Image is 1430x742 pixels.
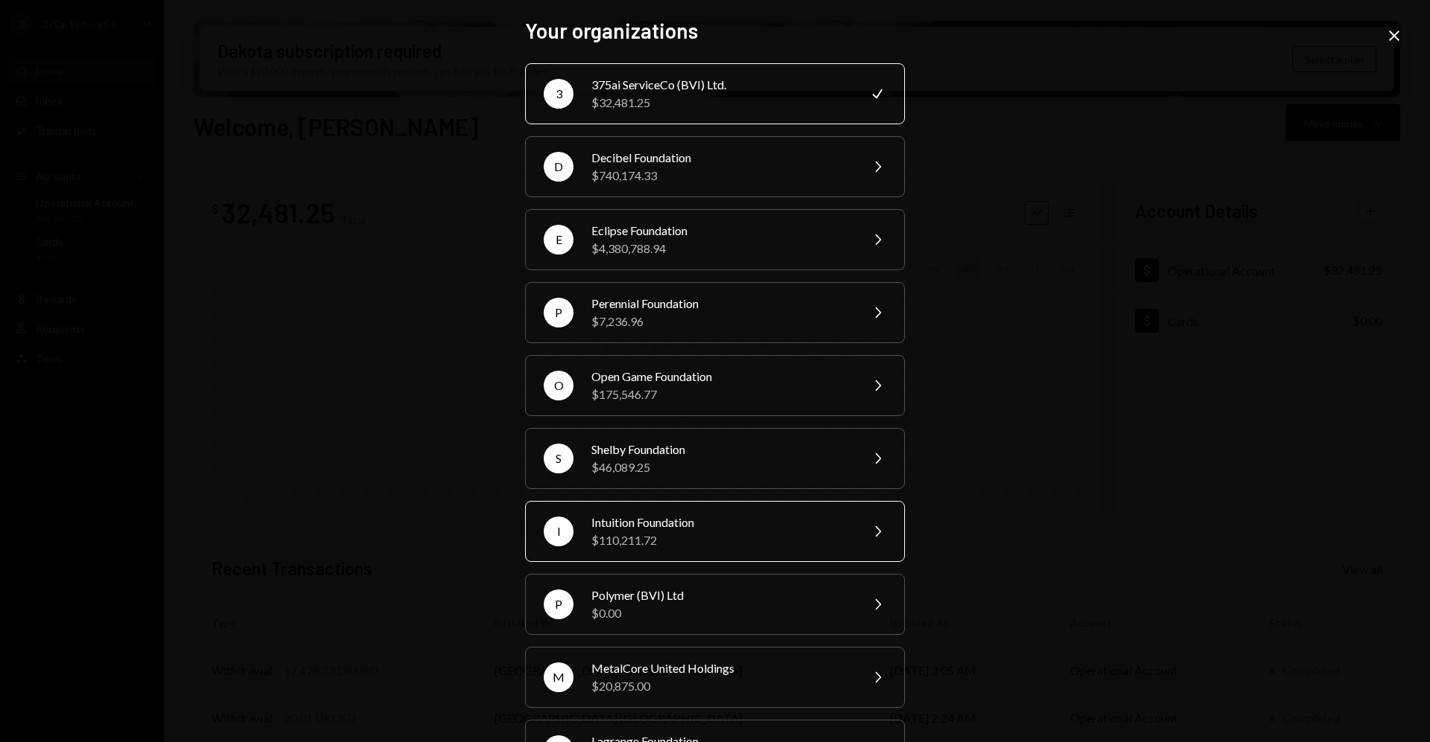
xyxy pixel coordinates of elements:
[544,298,573,327] div: P
[544,589,573,619] div: P
[591,368,851,386] div: Open Game Foundation
[591,531,851,549] div: $110,211.72
[544,444,573,473] div: S
[591,604,851,622] div: $0.00
[525,574,905,635] button: PPolymer (BVI) Ltd$0.00
[525,209,905,270] button: EEclipse Foundation$4,380,788.94
[525,136,905,197] button: DDecibel Foundation$740,174.33
[591,76,851,94] div: 375ai ServiceCo (BVI) Ltd.
[591,514,851,531] div: Intuition Foundation
[591,386,851,403] div: $175,546.77
[544,152,573,182] div: D
[591,313,851,330] div: $7,236.96
[525,282,905,343] button: PPerennial Foundation$7,236.96
[544,371,573,400] div: O
[525,355,905,416] button: OOpen Game Foundation$175,546.77
[544,225,573,255] div: E
[525,63,905,124] button: 3375ai ServiceCo (BVI) Ltd.$32,481.25
[591,441,851,458] div: Shelby Foundation
[591,149,851,167] div: Decibel Foundation
[544,79,573,109] div: 3
[591,240,851,258] div: $4,380,788.94
[591,659,851,677] div: MetalCore United Holdings
[525,501,905,562] button: IIntuition Foundation$110,211.72
[525,647,905,708] button: MMetalCore United Holdings$20,875.00
[591,94,851,112] div: $32,481.25
[525,16,905,45] h2: Your organizations
[591,222,851,240] div: Eclipse Foundation
[591,295,851,313] div: Perennial Foundation
[591,677,851,695] div: $20,875.00
[544,662,573,692] div: M
[591,167,851,185] div: $740,174.33
[525,428,905,489] button: SShelby Foundation$46,089.25
[591,458,851,476] div: $46,089.25
[591,586,851,604] div: Polymer (BVI) Ltd
[544,516,573,546] div: I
